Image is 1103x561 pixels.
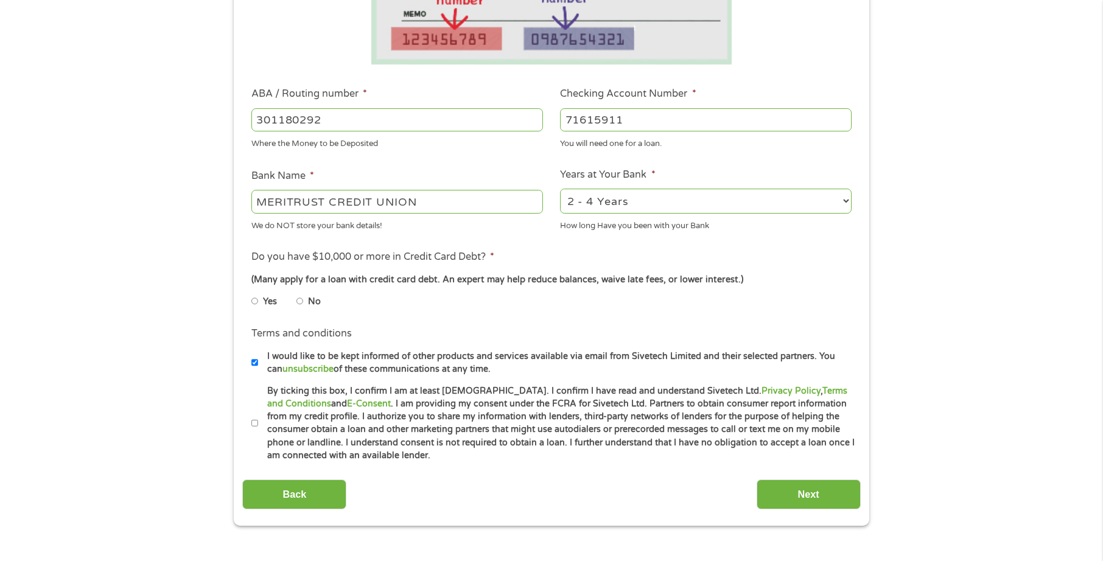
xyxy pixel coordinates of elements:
[251,134,543,150] div: Where the Money to be Deposited
[267,386,847,409] a: Terms and Conditions
[560,88,696,100] label: Checking Account Number
[560,169,655,181] label: Years at Your Bank
[251,251,494,263] label: Do you have $10,000 or more in Credit Card Debt?
[282,364,334,374] a: unsubscribe
[757,479,861,509] input: Next
[251,327,352,340] label: Terms and conditions
[242,479,346,509] input: Back
[251,170,314,183] label: Bank Name
[258,350,855,376] label: I would like to be kept informed of other products and services available via email from Sivetech...
[308,295,321,308] label: No
[560,134,852,150] div: You will need one for a loan.
[258,385,855,462] label: By ticking this box, I confirm I am at least [DEMOGRAPHIC_DATA]. I confirm I have read and unders...
[762,386,821,396] a: Privacy Policy
[251,108,543,131] input: 263177916
[251,88,367,100] label: ABA / Routing number
[251,215,543,232] div: We do NOT store your bank details!
[347,399,391,409] a: E-Consent
[560,215,852,232] div: How long Have you been with your Bank
[263,295,277,308] label: Yes
[251,273,852,287] div: (Many apply for a loan with credit card debt. An expert may help reduce balances, waive late fees...
[560,108,852,131] input: 345634636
